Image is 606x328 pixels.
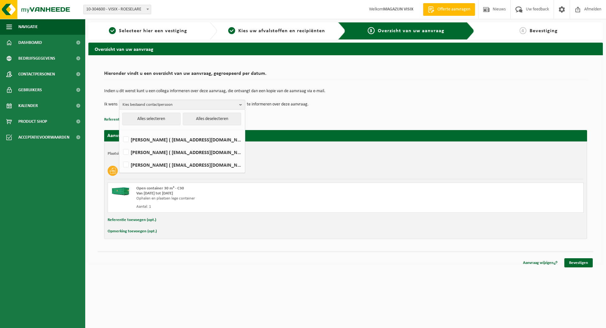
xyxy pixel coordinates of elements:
label: [PERSON_NAME] ( [EMAIL_ADDRESS][DOMAIN_NAME] ) [122,160,242,170]
div: Ophalen en plaatsen lege container [136,196,371,201]
a: 2Kies uw afvalstoffen en recipiënten [220,27,333,35]
label: [PERSON_NAME] ( [EMAIL_ADDRESS][DOMAIN_NAME] ) [122,147,242,157]
span: 10-304600 - VISIX - ROESELARE [83,5,151,14]
a: Offerte aanvragen [423,3,475,16]
a: Aanvraag wijzigen [518,258,562,267]
span: 10-304600 - VISIX - ROESELARE [84,5,151,14]
span: Open container 30 m³ - C30 [136,186,184,190]
button: Referentie toevoegen (opt.) [104,116,153,124]
span: Bevestiging [530,28,558,33]
h2: Overzicht van uw aanvraag [88,43,603,55]
span: Kalender [18,98,38,114]
strong: Aanvraag voor [DATE] [107,133,155,138]
label: [PERSON_NAME] ( [EMAIL_ADDRESS][DOMAIN_NAME] ) [122,135,242,144]
span: Bedrijfsgegevens [18,51,55,66]
button: Opmerking toevoegen (opt.) [108,227,157,236]
h2: Hieronder vindt u een overzicht van uw aanvraag, gegroepeerd per datum. [104,71,587,80]
span: Product Shop [18,114,47,129]
button: Alles deselecteren [183,113,241,125]
span: Kies uw afvalstoffen en recipiënten [238,28,325,33]
span: Contactpersonen [18,66,55,82]
button: Referentie toevoegen (opt.) [108,216,156,224]
span: Offerte aanvragen [436,6,472,13]
span: Dashboard [18,35,42,51]
span: 2 [228,27,235,34]
button: Alles selecteren [122,113,181,125]
div: Aantal: 1 [136,204,371,209]
span: Navigatie [18,19,38,35]
img: HK-XC-30-GN-00.png [111,186,130,195]
span: Selecteer hier een vestiging [119,28,187,33]
span: Acceptatievoorwaarden [18,129,69,145]
span: Kies bestaand contactpersoon [122,100,237,110]
a: Bevestigen [564,258,593,267]
button: Kies bestaand contactpersoon [119,100,245,109]
span: 3 [368,27,375,34]
span: 4 [520,27,526,34]
p: te informeren over deze aanvraag. [247,100,309,109]
strong: MAGAZIJN VISIX [383,7,413,12]
p: Indien u dit wenst kunt u een collega informeren over deze aanvraag, die ontvangt dan een kopie v... [104,89,587,93]
span: Overzicht van uw aanvraag [378,28,444,33]
p: Ik wens [104,100,117,109]
a: 1Selecteer hier een vestiging [92,27,205,35]
span: Gebruikers [18,82,42,98]
strong: Plaatsingsadres: [108,152,135,156]
strong: Van [DATE] tot [DATE] [136,191,173,195]
span: 1 [109,27,116,34]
